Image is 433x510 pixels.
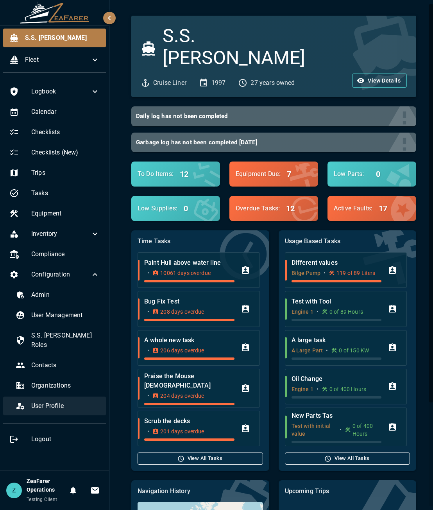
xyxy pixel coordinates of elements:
[292,347,323,354] p: A Large Part
[31,107,100,117] span: Calendar
[317,385,318,393] p: •
[31,401,100,411] span: User Profile
[3,204,106,223] div: Equipment
[324,269,326,277] p: •
[31,168,100,178] span: Trips
[25,55,90,65] span: Fleet
[211,78,226,88] p: 1997
[236,169,281,179] p: Equipment Due :
[138,204,177,213] p: Low Supplies :
[376,168,380,180] h6: 0
[334,204,372,213] p: Active Faults :
[31,209,100,218] span: Equipment
[9,397,106,415] div: User Profile
[147,392,149,400] p: •
[292,258,381,268] p: DIfferent values
[147,347,149,354] p: •
[31,381,100,390] span: Organizations
[31,148,100,157] span: Checklists (New)
[160,427,204,435] p: 201 days overdue
[138,453,263,465] button: View All Tasks
[329,308,363,316] p: 0 of 89 Hours
[9,286,106,304] div: Admin
[6,483,22,498] div: Z
[31,361,100,370] span: Contacts
[184,202,188,215] h6: 0
[3,123,106,142] div: Checklists
[25,33,100,43] span: S.S. [PERSON_NAME]
[147,427,149,435] p: •
[285,487,410,496] p: Upcoming Trips
[292,385,313,393] p: Engine 1
[9,306,106,325] div: User Management
[144,297,234,306] p: Bug Fix Test
[292,308,313,316] p: Engine 1
[3,102,106,121] div: Calendar
[236,204,280,213] p: Overdue Tasks :
[9,356,106,375] div: Contacts
[31,229,90,239] span: Inventory
[9,376,106,395] div: Organizations
[385,262,400,278] button: Assign Task
[292,411,381,420] p: New Parts Tas
[238,340,253,356] button: Assign Task
[160,347,204,354] p: 206 days overdue
[238,262,253,278] button: Assign Task
[144,372,234,390] p: Praise the Mouse [DEMOGRAPHIC_DATA]
[3,29,106,47] div: S.S. [PERSON_NAME]
[292,422,336,438] p: Test with initial value
[286,202,295,215] h6: 12
[339,347,369,354] p: 0 of 150 KW
[250,78,295,88] p: 27 years owned
[31,311,100,320] span: User Management
[352,422,381,438] p: 0 of 400 Hours
[3,143,106,162] div: Checklists (New)
[31,250,100,259] span: Compliance
[147,308,149,316] p: •
[317,308,318,316] p: •
[3,430,106,449] div: Logout
[292,336,381,345] p: A large task
[285,237,410,246] p: Usage Based Tasks
[31,87,90,96] span: Logbook
[27,497,57,502] span: Testing Client
[3,163,106,182] div: Trips
[238,301,253,317] button: Assign Task
[326,347,328,354] p: •
[27,477,65,494] h6: ZeaFarer Operations
[31,270,90,279] span: Configuration
[131,133,416,153] button: Garbage log has not been completed [DATE]
[3,224,106,243] div: Inventory
[136,111,405,122] h6: Daily log has not been completed
[292,269,321,277] p: Bilge Pump
[138,487,263,496] p: Navigation History
[238,421,253,436] button: Assign Task
[379,202,387,215] h6: 17
[31,331,100,350] span: S.S. [PERSON_NAME] Roles
[31,189,100,198] span: Tasks
[138,237,263,246] p: Time Tasks
[3,265,106,284] div: Configuration
[147,269,149,277] p: •
[336,269,375,277] p: 119 of 89 Liters
[352,74,407,88] button: View Details
[3,50,106,69] div: Fleet
[131,106,416,126] button: Daily log has not been completed
[3,184,106,203] div: Tasks
[138,169,174,179] p: To Do Items :
[385,379,400,394] button: Assign Task
[9,326,106,354] div: S.S. [PERSON_NAME] Roles
[160,269,211,277] p: 10061 days overdue
[285,453,410,465] button: View All Tasks
[292,297,381,306] p: Test with Tool
[385,301,400,317] button: Assign Task
[385,340,400,356] button: Assign Task
[136,137,405,148] h6: Garbage log has not been completed [DATE]
[287,168,291,180] h6: 7
[153,78,186,88] p: Cruise Liner
[20,2,90,23] img: ZeaFarer Logo
[3,82,106,101] div: Logbook
[144,417,234,426] p: Scrub the decks
[144,336,234,345] p: A whole new task
[160,392,204,400] p: 204 days overdue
